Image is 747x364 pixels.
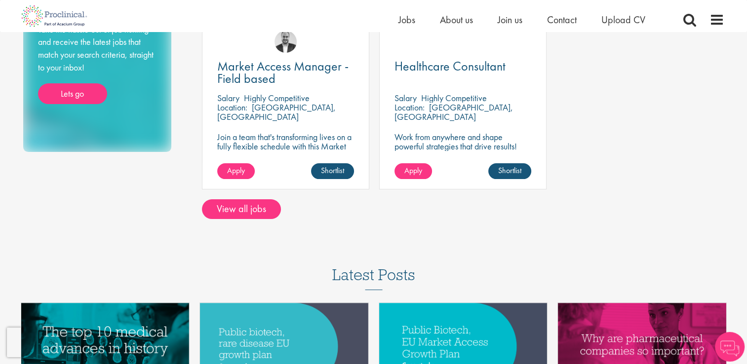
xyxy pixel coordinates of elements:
[217,58,349,87] span: Market Access Manager - Field based
[275,31,297,53] img: Aitor Melia
[398,13,415,26] a: Jobs
[488,163,531,179] a: Shortlist
[394,102,513,122] p: [GEOGRAPHIC_DATA], [GEOGRAPHIC_DATA]
[38,23,157,105] div: Take the hassle out of job hunting and receive the latest jobs that match your search criteria, s...
[38,83,107,104] a: Lets go
[217,92,239,104] span: Salary
[332,266,415,290] h3: Latest Posts
[394,132,531,170] p: Work from anywhere and shape powerful strategies that drive results! Enjoy the freedom of remote ...
[440,13,473,26] a: About us
[311,163,354,179] a: Shortlist
[7,328,133,357] iframe: reCAPTCHA
[217,102,336,122] p: [GEOGRAPHIC_DATA], [GEOGRAPHIC_DATA]
[217,132,354,160] p: Join a team that's transforming lives on a fully flexible schedule with this Market Access Manage...
[601,13,645,26] a: Upload CV
[394,102,425,113] span: Location:
[394,92,417,104] span: Salary
[202,199,281,219] a: View all jobs
[217,102,247,113] span: Location:
[217,60,354,85] a: Market Access Manager - Field based
[404,165,422,176] span: Apply
[227,165,245,176] span: Apply
[498,13,522,26] a: Join us
[547,13,577,26] a: Contact
[715,332,745,362] img: Chatbot
[217,163,255,179] a: Apply
[394,163,432,179] a: Apply
[394,58,506,74] span: Healthcare Consultant
[421,92,487,104] p: Highly Competitive
[244,92,310,104] p: Highly Competitive
[394,60,531,73] a: Healthcare Consultant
